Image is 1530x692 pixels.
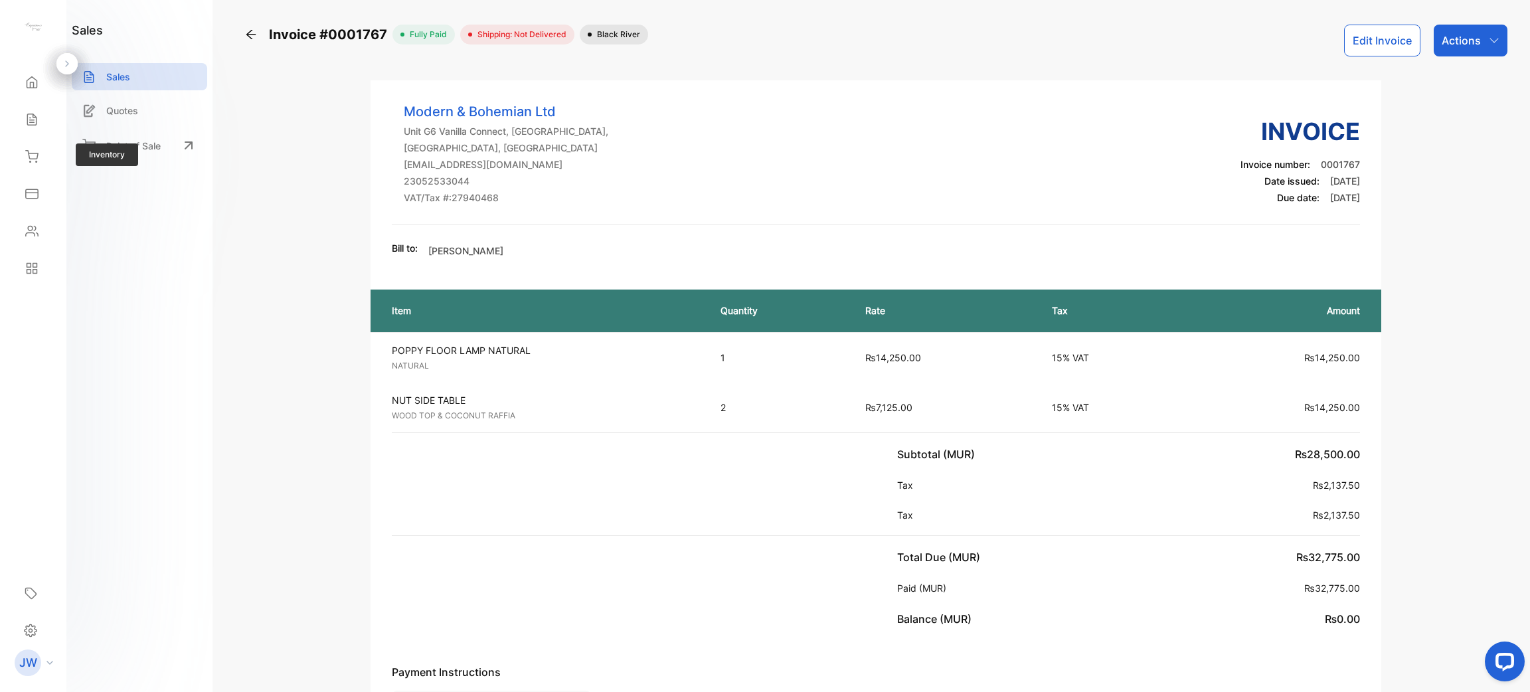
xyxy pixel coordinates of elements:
p: Subtotal (MUR) [897,446,980,462]
p: WOOD TOP & COCONUT RAFFIA [392,410,697,422]
p: [EMAIL_ADDRESS][DOMAIN_NAME] [404,157,608,171]
span: ₨0.00 [1325,612,1360,626]
p: [GEOGRAPHIC_DATA], [GEOGRAPHIC_DATA] [404,141,608,155]
p: Quantity [721,303,838,317]
span: Shipping: Not Delivered [472,29,566,41]
span: ₨7,125.00 [865,402,912,413]
p: POPPY FLOOR LAMP NATURAL [392,343,697,357]
span: Due date: [1277,192,1319,203]
span: ₨14,250.00 [865,352,921,363]
span: Invoice number: [1240,159,1310,170]
span: ₨14,250.00 [1304,402,1360,413]
p: Total Due (MUR) [897,549,985,565]
p: Tax [897,508,918,522]
span: ₨32,775.00 [1296,551,1360,564]
p: NUT SIDE TABLE [392,393,697,407]
p: Tax [1052,303,1169,317]
span: Inventory [76,143,138,166]
span: ₨32,775.00 [1304,582,1360,594]
h1: sales [72,21,103,39]
p: Tax [897,478,918,492]
p: Unit G6 Vanilla Connect, [GEOGRAPHIC_DATA], [404,124,608,138]
p: Actions [1442,33,1481,48]
span: Black River [592,29,640,41]
p: NATURAL [392,360,697,372]
p: Amount [1196,303,1360,317]
p: Bill to: [392,241,418,255]
span: 0001767 [1321,159,1360,170]
p: Sales [106,70,130,84]
p: [PERSON_NAME] [428,244,503,258]
span: ₨14,250.00 [1304,352,1360,363]
button: Edit Invoice [1344,25,1420,56]
h3: Invoice [1240,114,1360,149]
span: [DATE] [1330,175,1360,187]
p: Point of Sale [106,139,161,153]
p: Quotes [106,104,138,118]
p: Balance (MUR) [897,611,977,627]
p: 15% VAT [1052,400,1169,414]
span: ₨28,500.00 [1295,448,1360,461]
p: Payment Instructions [392,664,1360,680]
p: Rate [865,303,1025,317]
p: 23052533044 [404,174,608,188]
span: Date issued: [1264,175,1319,187]
a: Quotes [72,97,207,124]
a: Point of Sale [72,131,207,160]
span: fully paid [404,29,447,41]
p: 1 [721,351,838,365]
p: VAT/Tax #: 27940468 [404,191,608,205]
p: Paid (MUR) [897,581,952,595]
iframe: LiveChat chat widget [1474,636,1530,692]
p: JW [19,654,37,671]
p: Modern & Bohemian Ltd [404,102,608,122]
span: Invoice #0001767 [269,25,392,44]
button: Actions [1434,25,1507,56]
a: Sales [72,63,207,90]
p: 2 [721,400,838,414]
p: Item [392,303,694,317]
p: 15% VAT [1052,351,1169,365]
span: [DATE] [1330,192,1360,203]
span: ₨2,137.50 [1313,509,1360,521]
span: ₨2,137.50 [1313,479,1360,491]
img: logo [23,17,43,37]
